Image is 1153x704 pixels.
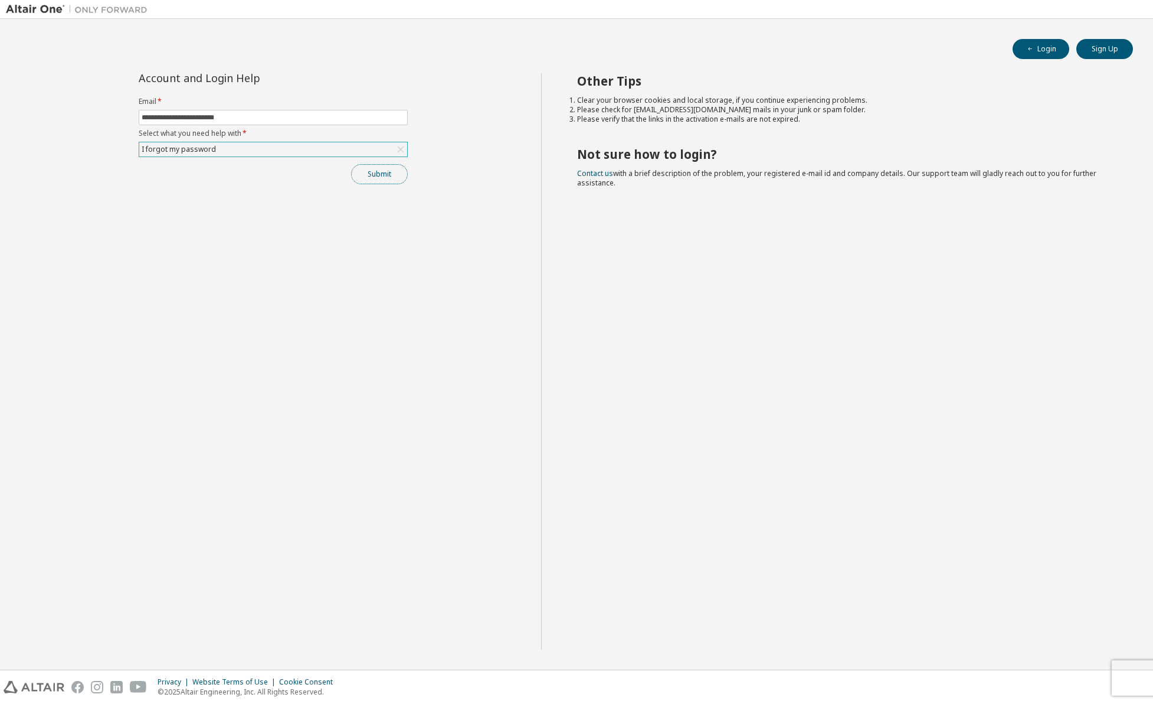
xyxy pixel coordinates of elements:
[1076,39,1133,59] button: Sign Up
[1013,39,1069,59] button: Login
[130,681,147,693] img: youtube.svg
[4,681,64,693] img: altair_logo.svg
[577,168,613,178] a: Contact us
[351,164,408,184] button: Submit
[577,73,1112,89] h2: Other Tips
[577,115,1112,124] li: Please verify that the links in the activation e-mails are not expired.
[110,681,123,693] img: linkedin.svg
[139,73,354,83] div: Account and Login Help
[577,96,1112,105] li: Clear your browser cookies and local storage, if you continue experiencing problems.
[158,677,192,687] div: Privacy
[192,677,279,687] div: Website Terms of Use
[71,681,84,693] img: facebook.svg
[140,143,218,156] div: I forgot my password
[139,142,407,157] div: I forgot my password
[6,4,153,15] img: Altair One
[577,105,1112,115] li: Please check for [EMAIL_ADDRESS][DOMAIN_NAME] mails in your junk or spam folder.
[139,97,408,106] label: Email
[577,146,1112,162] h2: Not sure how to login?
[279,677,340,687] div: Cookie Consent
[158,687,340,697] p: © 2025 Altair Engineering, Inc. All Rights Reserved.
[577,168,1096,188] span: with a brief description of the problem, your registered e-mail id and company details. Our suppo...
[139,129,408,138] label: Select what you need help with
[91,681,103,693] img: instagram.svg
